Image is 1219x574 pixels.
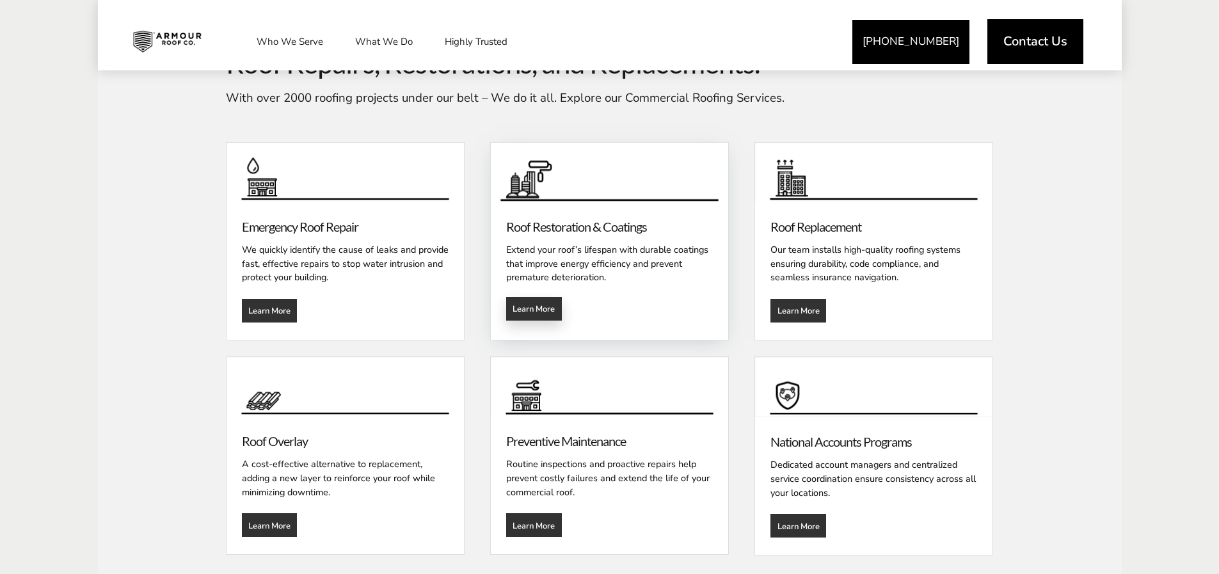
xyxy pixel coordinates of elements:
[770,299,826,323] a: Learn More
[770,219,861,234] a: Roof Replacement
[770,434,912,449] a: National Accounts Programs
[513,520,555,530] span: Learn More
[342,26,426,58] a: What We Do
[777,305,820,315] span: Learn More
[248,520,291,530] span: Learn More
[1003,35,1067,48] span: Contact Us
[506,450,713,499] div: Routine inspections and proactive repairs help prevent costly failures and extend the life of you...
[485,141,735,203] img: Roof Restoration & Coatings
[506,433,626,449] a: Preventive Maintenance
[852,20,969,64] a: [PHONE_NUMBER]
[432,26,520,58] a: Highly Trusted
[506,297,562,321] a: Learn More
[770,514,826,538] a: Learn More
[242,236,449,285] div: We quickly identify the cause of leaks and provide fast, effective repairs to stop water intrusio...
[506,236,713,285] div: Extend your roof’s lifespan with durable coatings that improve energy efficiency and prevent prem...
[227,143,464,202] img: Emergency Roof Repair
[513,303,555,314] span: Learn More
[242,219,358,234] a: Emergency Roof Repair
[755,357,992,417] img: National Accounts Programs
[777,521,820,531] span: Learn More
[491,143,728,202] a: Roof Restoration & Coatings
[248,305,291,315] span: Learn More
[242,433,308,449] a: Roof Overlay
[242,513,298,537] a: Learn More
[506,219,647,234] a: Roof Restoration & Coatings
[987,19,1083,64] a: Contact Us
[491,357,728,416] img: Preventive Maintenance
[244,26,336,58] a: Who We Serve
[506,513,562,537] a: Learn More
[227,357,464,416] img: Roof Overlay
[123,26,211,58] img: Industrial and Commercial Roofing Company | Armour Roof Co.
[242,299,298,323] a: Learn More
[226,90,785,106] span: With over 2000 roofing projects under our belt – We do it all. Explore our Commercial Roofing Ser...
[770,451,977,500] div: Dedicated account managers and centralized service coordination ensure consistency across all you...
[755,143,992,202] img: Roof Replacement
[242,450,449,499] div: A cost-effective alternative to replacement, adding a new layer to reinforce your roof while mini...
[770,236,977,285] div: Our team installs high-quality roofing systems ensuring durability, code compliance, and seamless...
